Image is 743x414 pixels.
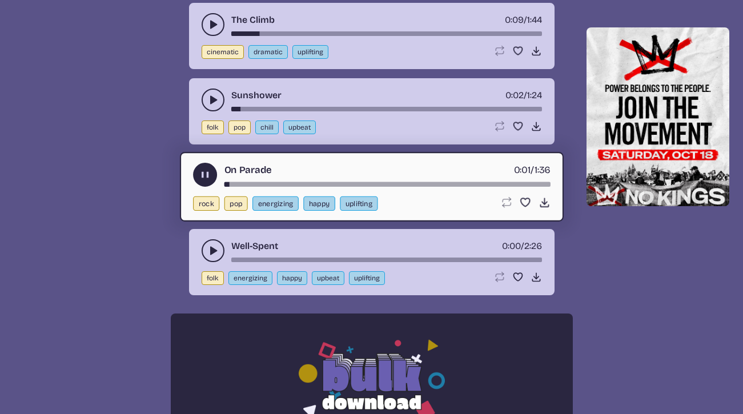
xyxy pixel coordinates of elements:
[505,14,524,25] span: timer
[231,31,542,36] div: song-time-bar
[512,271,524,283] button: Favorite
[494,45,505,57] button: Loop
[224,163,271,177] a: On Parade
[512,45,524,57] button: Favorite
[312,271,344,285] button: upbeat
[231,258,542,262] div: song-time-bar
[202,89,224,111] button: play-pause toggle
[534,164,550,175] span: 1:36
[340,196,377,211] button: uplifting
[277,271,307,285] button: happy
[224,196,247,211] button: pop
[228,271,272,285] button: energizing
[202,239,224,262] button: play-pause toggle
[303,196,335,211] button: happy
[505,90,524,101] span: timer
[292,45,328,59] button: uplifting
[519,196,531,208] button: Favorite
[512,120,524,132] button: Favorite
[502,239,542,253] div: /
[500,196,512,208] button: Loop
[505,89,542,102] div: /
[224,182,550,187] div: song-time-bar
[228,120,251,134] button: pop
[527,90,542,101] span: 1:24
[202,271,224,285] button: folk
[505,13,542,27] div: /
[248,45,288,59] button: dramatic
[231,107,542,111] div: song-time-bar
[513,163,550,177] div: /
[231,89,282,102] a: Sunshower
[283,120,316,134] button: upbeat
[231,13,275,27] a: The Climb
[255,120,279,134] button: chill
[524,240,542,251] span: 2:26
[193,163,217,187] button: play-pause toggle
[502,240,521,251] span: timer
[494,271,505,283] button: Loop
[513,164,530,175] span: timer
[527,14,542,25] span: 1:44
[349,271,385,285] button: uplifting
[202,45,244,59] button: cinematic
[587,27,730,206] img: Help save our democracy!
[202,13,224,36] button: play-pause toggle
[252,196,299,211] button: energizing
[193,196,219,211] button: rock
[231,239,278,253] a: Well-Spent
[494,120,505,132] button: Loop
[202,120,224,134] button: folk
